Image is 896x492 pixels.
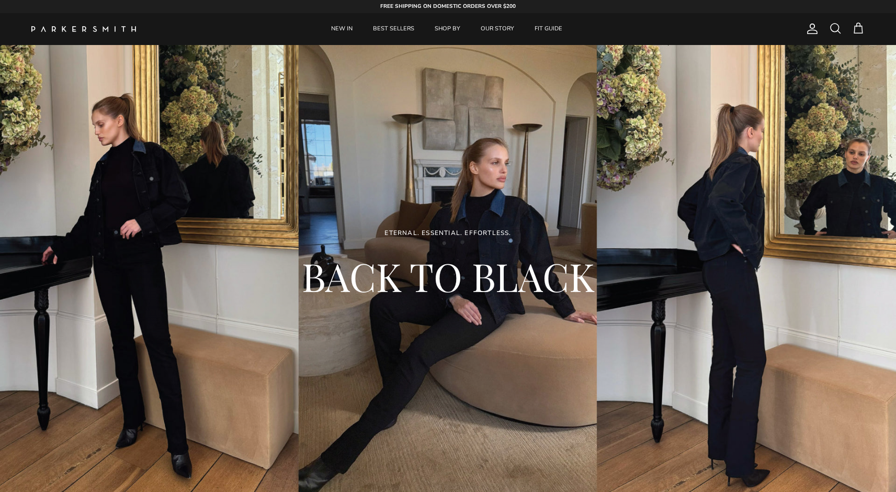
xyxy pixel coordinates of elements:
[156,13,738,45] div: Primary
[525,13,572,45] a: FIT GUIDE
[322,13,362,45] a: NEW IN
[158,251,739,301] h2: BACK TO BLACK
[364,13,424,45] a: BEST SELLERS
[471,13,524,45] a: OUR STORY
[425,13,470,45] a: SHOP BY
[31,26,136,32] img: Parker Smith
[58,229,838,238] div: ETERNAL. ESSENTIAL. EFFORTLESS.
[380,3,516,10] strong: FREE SHIPPING ON DOMESTIC ORDERS OVER $200
[802,23,819,35] a: Account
